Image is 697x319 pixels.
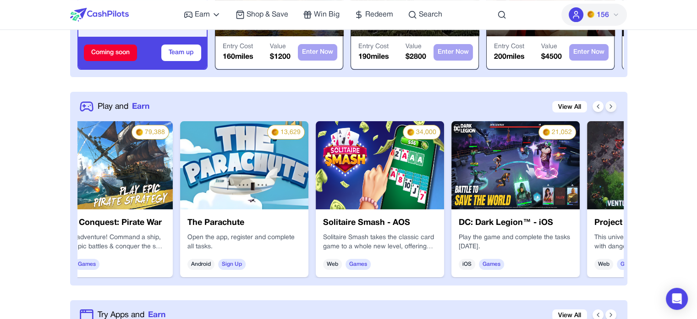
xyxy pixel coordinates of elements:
[323,259,342,270] span: Web
[98,101,128,112] span: Play and
[52,217,165,229] h3: Sea of Conquest: Pirate War
[451,121,580,209] img: 414aa5d1-4f6b-495c-9236-e0eac1aeedf4.jpg
[271,129,279,136] img: PMs
[434,44,473,61] button: Enter Now
[184,9,221,20] a: Earn
[459,217,572,229] h3: DC: Dark Legion™ - iOS
[303,9,340,20] a: Win Big
[494,42,525,51] p: Entry Cost
[298,44,337,61] button: Enter Now
[346,259,371,270] span: Games
[408,9,442,20] a: Search
[323,217,437,229] h3: Solitaire Smash - AOS
[323,233,437,252] p: Solitaire Smash takes the classic card game to a whole new level, offering players the chance to ...
[187,217,301,229] h3: The Parachute
[161,45,201,61] button: Team up
[84,45,137,61] div: Coming soon
[358,51,389,62] p: 190 miles
[270,42,291,51] p: Value
[479,259,504,270] span: Games
[52,233,165,252] p: Join the adventure! Command a ship, survive epic battles & conquer the sea in this RPG strategy g...
[459,259,475,270] span: iOS
[223,42,253,51] p: Entry Cost
[70,8,129,22] img: CashPilots Logo
[218,259,246,270] span: Sign Up
[561,4,627,26] button: PMs156
[494,51,525,62] p: 200 miles
[195,9,210,20] span: Earn
[145,128,165,137] span: 79,388
[407,129,414,136] img: PMs
[187,259,214,270] span: Android
[280,128,301,137] span: 13,629
[132,101,149,112] span: Earn
[180,121,308,209] img: 2c778e42-8f0c-43bb-8c31-87b697b9281c.jpg
[541,42,562,51] p: Value
[552,101,587,112] a: View All
[594,259,613,270] span: Web
[314,9,340,20] span: Win Big
[617,259,642,270] span: Games
[354,9,393,20] a: Redeem
[358,42,389,51] p: Entry Cost
[587,11,594,18] img: PMs
[406,51,426,62] p: $ 2800
[74,259,99,270] span: Games
[541,51,562,62] p: $ 4500
[543,129,550,136] img: PMs
[666,288,688,310] div: Open Intercom Messenger
[316,121,444,209] img: pthLujYMgo6d.png
[552,128,572,137] span: 21,052
[406,42,426,51] p: Value
[596,10,609,21] span: 156
[236,9,288,20] a: Shop & Save
[223,51,253,62] p: 160 miles
[365,9,393,20] span: Redeem
[136,129,143,136] img: PMs
[44,121,173,209] img: 75fe42d1-c1a6-4a8c-8630-7b3dc285bdf3.jpg
[98,101,149,112] a: Play andEarn
[247,9,288,20] span: Shop & Save
[323,233,437,252] div: Win real money in exciting multiplayer [DOMAIN_NAME] in a secure, fair, and ad-free gaming enviro...
[419,9,442,20] span: Search
[459,233,572,252] p: Play the game and complete the tasks [DATE].
[416,128,436,137] span: 34,000
[187,233,301,252] p: Open the app, register and complete all tasks.
[569,44,609,61] button: Enter Now
[270,51,291,62] p: $ 1200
